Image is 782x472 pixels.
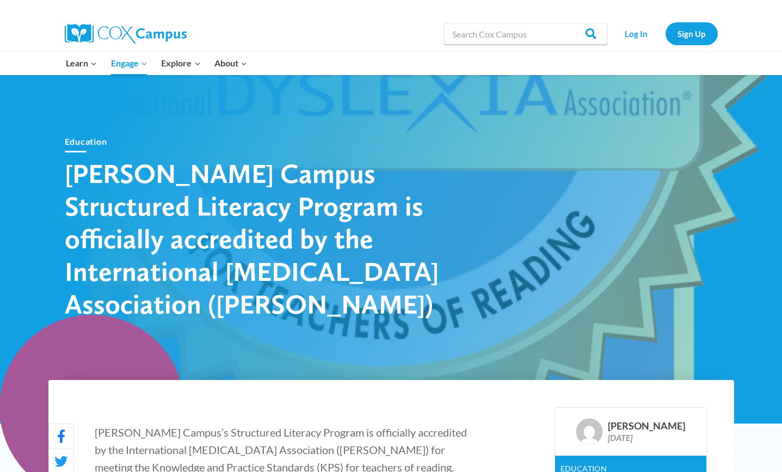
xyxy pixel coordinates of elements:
h1: [PERSON_NAME] Campus Structured Literacy Program is officially accredited by the International [M... [65,157,446,320]
span: Explore [161,56,200,70]
span: About [214,56,247,70]
nav: Secondary Navigation [613,22,718,45]
input: Search Cox Campus [444,23,607,45]
a: Sign Up [666,22,718,45]
div: [PERSON_NAME] [608,420,685,432]
span: Engage [111,56,147,70]
div: [DATE] [608,432,685,443]
nav: Primary Navigation [59,52,254,75]
span: Learn [66,56,97,70]
a: Education [65,136,107,146]
img: Cox Campus [65,24,187,44]
a: Log In [613,22,660,45]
